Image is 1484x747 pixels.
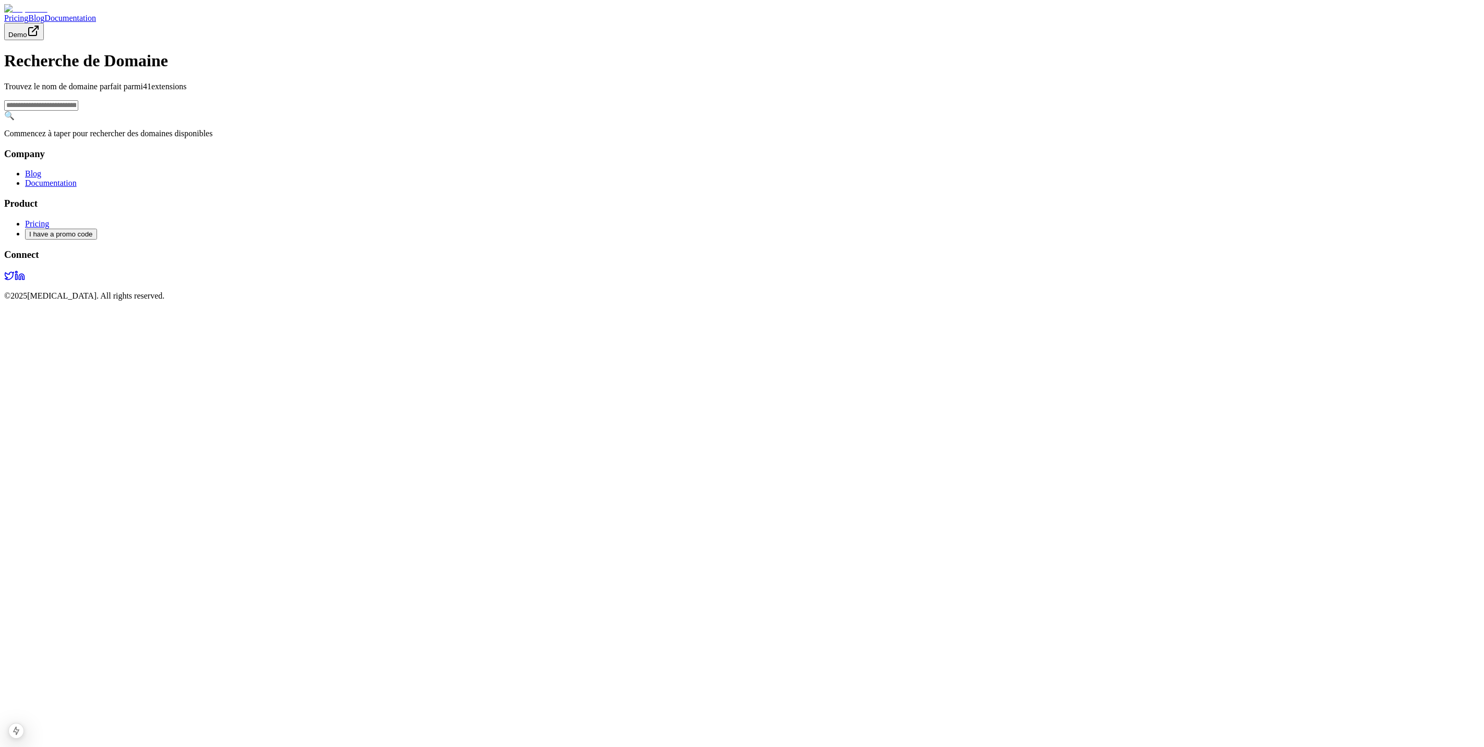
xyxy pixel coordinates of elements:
button: I have a promo code [25,229,97,240]
a: Blog [28,14,44,22]
h1: Recherche de Domaine [4,51,1480,70]
a: Documentation [25,179,77,187]
a: Documentation [44,14,96,22]
a: Blog [25,169,41,178]
p: © 2025 [MEDICAL_DATA]. All rights reserved. [4,291,1480,301]
p: Commencez à taper pour rechercher des domaines disponibles [4,129,1480,138]
h3: Company [4,148,1480,160]
div: 🔍 [4,111,1480,121]
p: Trouvez le nom de domaine parfait parmi 41 extensions [4,82,1480,91]
a: Pricing [25,219,49,228]
h3: Connect [4,249,1480,260]
a: Pricing [4,14,28,22]
img: Dopamine [4,4,47,14]
button: Demo [4,23,44,40]
h3: Product [4,198,1480,209]
a: Demo [4,30,44,39]
a: Dopamine [4,4,1480,14]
